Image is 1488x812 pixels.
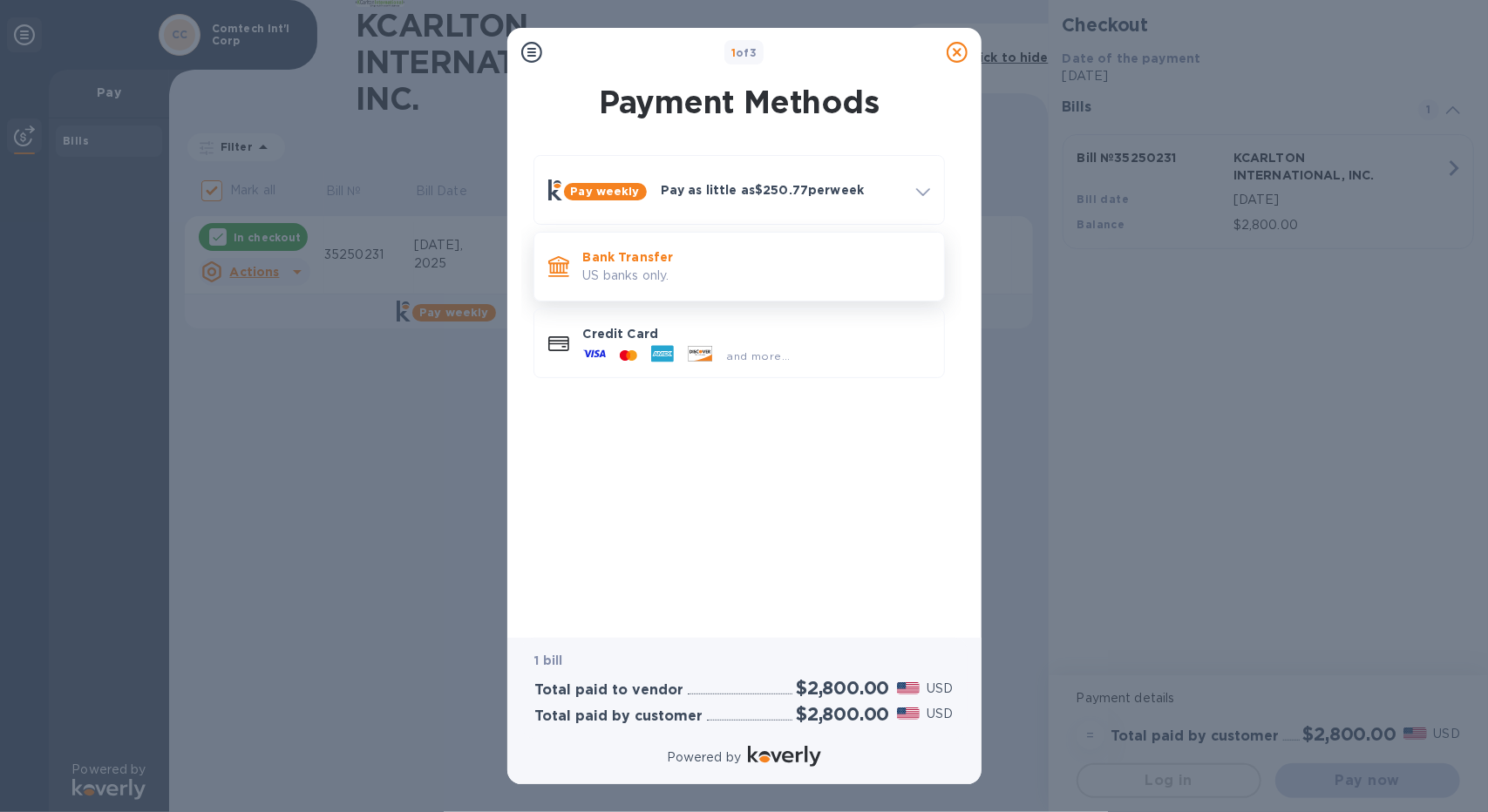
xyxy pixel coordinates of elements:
p: Pay as little as $250.77 per week [661,181,902,199]
p: USD [927,705,953,723]
img: USD [897,682,921,694]
b: Pay weekly [571,185,640,198]
span: 1 [731,46,736,59]
b: of 3 [731,46,758,59]
p: Bank Transfer [583,248,930,266]
p: Credit Card [583,325,930,342]
h2: $2,800.00 [796,703,889,725]
span: and more... [727,349,791,362]
h3: Total paid by customer [535,708,703,725]
p: Powered by [667,748,741,767]
p: USD [927,680,953,698]
h3: Total paid to vendor [535,682,684,699]
b: 1 bill [535,653,563,667]
img: USD [897,707,921,720]
h1: Payment Methods [530,84,948,120]
h2: $2,800.00 [796,677,889,699]
img: Logo [748,746,821,767]
p: US banks only. [583,267,930,285]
